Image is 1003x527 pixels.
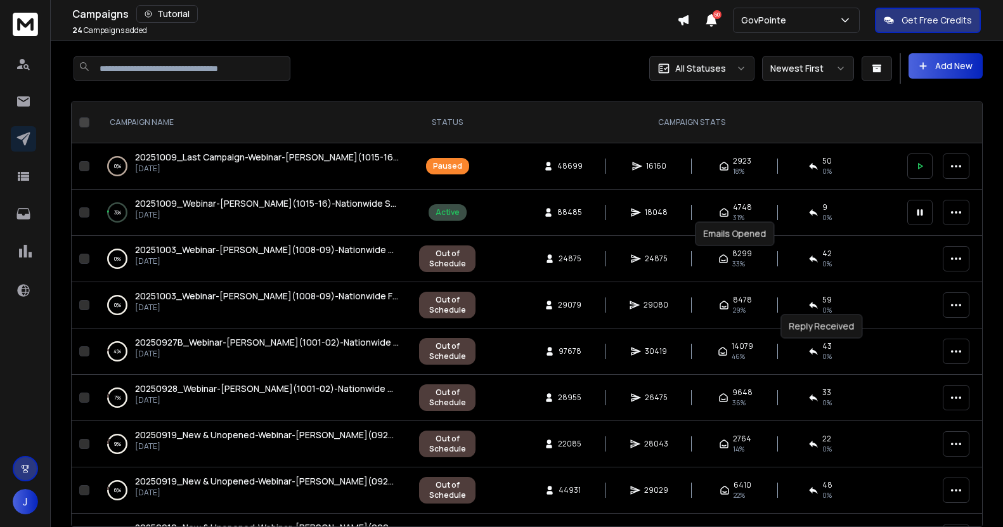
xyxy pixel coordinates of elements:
[135,382,399,395] a: 20250928_Webinar-[PERSON_NAME](1001-02)-Nationwide Marketing Support Contracts
[135,244,502,256] span: 20251003_Webinar-[PERSON_NAME](1008-09)-Nationwide Security Service Contracts
[732,387,753,398] span: 9648
[741,14,791,27] p: GovPointe
[114,252,121,265] p: 0 %
[436,207,460,218] div: Active
[558,393,581,403] span: 28955
[135,290,399,303] a: 20251003_Webinar-[PERSON_NAME](1008-09)-Nationwide Facility Support Contracts
[909,53,983,79] button: Add New
[135,164,399,174] p: [DATE]
[822,156,832,166] span: 50
[732,341,753,351] span: 14079
[733,202,752,212] span: 4748
[72,5,677,23] div: Campaigns
[135,488,399,498] p: [DATE]
[72,25,147,36] p: Campaigns added
[94,329,411,375] td: 4%20250927B_Webinar-[PERSON_NAME](1001-02)-Nationwide Facility Support Contracts[DATE]
[114,160,121,172] p: 0 %
[822,202,827,212] span: 9
[114,299,121,311] p: 0 %
[822,249,832,259] span: 42
[822,351,832,361] span: 0 %
[732,398,746,408] span: 36 %
[645,346,667,356] span: 30419
[114,484,121,497] p: 6 %
[822,166,832,176] span: 0 %
[426,480,469,500] div: Out of Schedule
[426,341,469,361] div: Out of Schedule
[822,434,831,444] span: 22
[557,207,582,218] span: 88485
[426,249,469,269] div: Out of Schedule
[411,102,483,143] th: STATUS
[732,351,745,361] span: 46 %
[644,439,668,449] span: 28043
[94,143,411,190] td: 0%20251009_Last Campaign-Webinar-[PERSON_NAME](1015-16)-Nationwide Facility Support Contracts[DATE]
[94,236,411,282] td: 0%20251003_Webinar-[PERSON_NAME](1008-09)-Nationwide Security Service Contracts[DATE]
[875,8,981,33] button: Get Free Credits
[135,475,399,488] a: 20250919_New & Unopened-Webinar-[PERSON_NAME](0924-25)-Nationwide Facility Support Contracts
[822,259,832,269] span: 0 %
[426,387,469,408] div: Out of Schedule
[559,346,581,356] span: 97678
[558,439,581,449] span: 22085
[822,490,832,500] span: 0 %
[114,438,121,450] p: 9 %
[113,345,121,358] p: 4 %
[822,387,831,398] span: 33
[762,56,854,81] button: Newest First
[644,300,668,310] span: 29080
[732,249,752,259] span: 8299
[135,151,399,164] a: 20251009_Last Campaign-Webinar-[PERSON_NAME](1015-16)-Nationwide Facility Support Contracts
[13,489,38,514] button: J
[483,102,900,143] th: CAMPAIGN STATS
[135,475,574,487] span: 20250919_New & Unopened-Webinar-[PERSON_NAME](0924-25)-Nationwide Facility Support Contracts
[135,336,503,348] span: 20250927B_Webinar-[PERSON_NAME](1001-02)-Nationwide Facility Support Contracts
[822,341,832,351] span: 43
[94,282,411,329] td: 0%20251003_Webinar-[PERSON_NAME](1008-09)-Nationwide Facility Support Contracts[DATE]
[426,295,469,315] div: Out of Schedule
[94,467,411,514] td: 6%20250919_New & Unopened-Webinar-[PERSON_NAME](0924-25)-Nationwide Facility Support Contracts[DATE]
[94,190,411,236] td: 3%20251009_Webinar-[PERSON_NAME](1015-16)-Nationwide Security Service Contracts[DATE]
[136,5,198,23] button: Tutorial
[135,210,399,220] p: [DATE]
[94,375,411,421] td: 7%20250928_Webinar-[PERSON_NAME](1001-02)-Nationwide Marketing Support Contracts[DATE]
[135,429,399,441] a: 20250919_New & Unopened-Webinar-[PERSON_NAME](0924-25)-Nationwide Marketing Support Contracts
[114,206,121,219] p: 3 %
[135,429,588,441] span: 20250919_New & Unopened-Webinar-[PERSON_NAME](0924-25)-Nationwide Marketing Support Contracts
[822,212,832,223] span: 0 %
[957,483,987,514] iframe: Intercom live chat
[135,303,399,313] p: [DATE]
[94,102,411,143] th: CAMPAIGN NAME
[733,166,744,176] span: 18 %
[645,254,668,264] span: 24875
[733,212,744,223] span: 31 %
[822,480,832,490] span: 48
[135,382,510,394] span: 20250928_Webinar-[PERSON_NAME](1001-02)-Nationwide Marketing Support Contracts
[72,25,82,36] span: 24
[902,14,972,27] p: Get Free Credits
[94,421,411,467] td: 9%20250919_New & Unopened-Webinar-[PERSON_NAME](0924-25)-Nationwide Marketing Support Contracts[D...
[645,393,668,403] span: 26475
[645,207,668,218] span: 18048
[733,156,751,166] span: 2923
[135,151,560,163] span: 20251009_Last Campaign-Webinar-[PERSON_NAME](1015-16)-Nationwide Facility Support Contracts
[135,244,399,256] a: 20251003_Webinar-[PERSON_NAME](1008-09)-Nationwide Security Service Contracts
[675,62,726,75] p: All Statuses
[822,398,832,408] span: 0 %
[559,485,581,495] span: 44931
[734,480,751,490] span: 6410
[644,485,668,495] span: 29029
[135,290,498,302] span: 20251003_Webinar-[PERSON_NAME](1008-09)-Nationwide Facility Support Contracts
[135,395,399,405] p: [DATE]
[135,256,399,266] p: [DATE]
[822,444,832,454] span: 0 %
[733,434,751,444] span: 2764
[822,305,832,315] span: 0 %
[733,295,752,305] span: 8478
[135,197,399,210] a: 20251009_Webinar-[PERSON_NAME](1015-16)-Nationwide Security Service Contracts
[135,197,499,209] span: 20251009_Webinar-[PERSON_NAME](1015-16)-Nationwide Security Service Contracts
[426,434,469,454] div: Out of Schedule
[135,349,399,359] p: [DATE]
